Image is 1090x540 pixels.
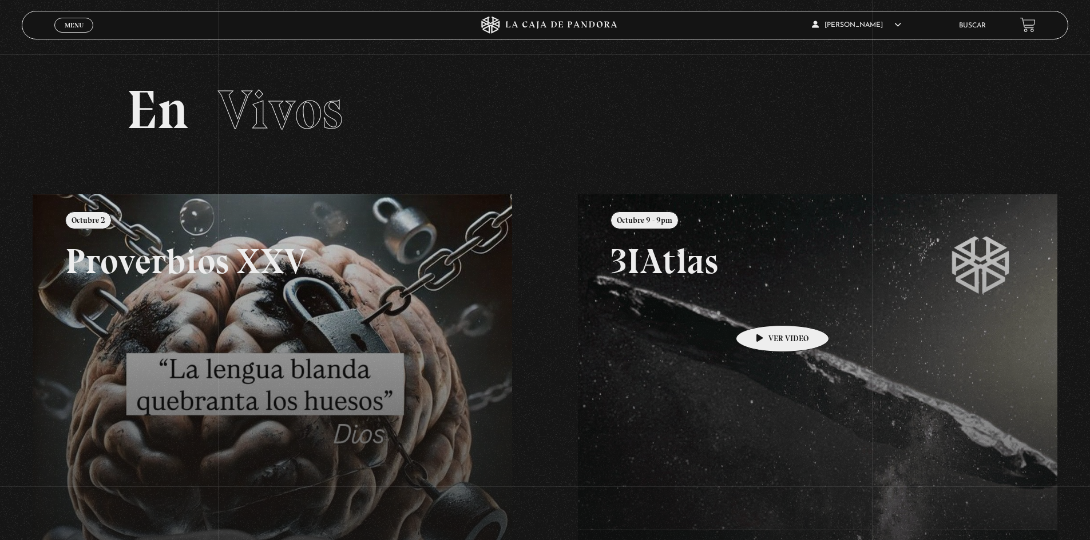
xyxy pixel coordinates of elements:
[218,77,343,142] span: Vivos
[126,83,964,137] h2: En
[812,22,901,29] span: [PERSON_NAME]
[959,22,986,29] a: Buscar
[61,31,88,39] span: Cerrar
[65,22,84,29] span: Menu
[1020,17,1036,33] a: View your shopping cart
